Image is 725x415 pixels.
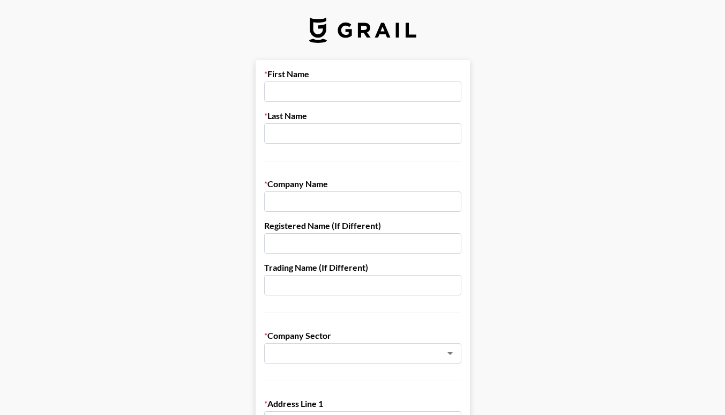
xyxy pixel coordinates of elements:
label: Address Line 1 [264,398,461,409]
label: Company Name [264,179,461,189]
img: Grail Talent Logo [309,17,416,43]
label: First Name [264,69,461,79]
button: Open [443,346,458,361]
label: Last Name [264,110,461,121]
label: Registered Name (If Different) [264,220,461,231]
label: Trading Name (If Different) [264,262,461,273]
label: Company Sector [264,330,461,341]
